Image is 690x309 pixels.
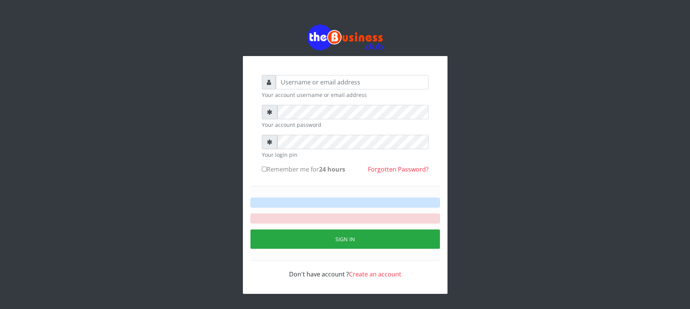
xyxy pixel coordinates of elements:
div: Don't have account ? [262,261,429,279]
button: Sign in [250,229,440,249]
label: Remember me for [262,165,345,174]
small: Your login pin [262,151,429,159]
b: 24 hours [319,165,345,173]
a: Forgotten Password? [368,165,429,173]
input: Remember me for24 hours [262,167,267,172]
a: Create an account [349,270,401,278]
small: Your account username or email address [262,91,429,99]
small: Your account password [262,121,429,129]
input: Username or email address [276,75,429,89]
